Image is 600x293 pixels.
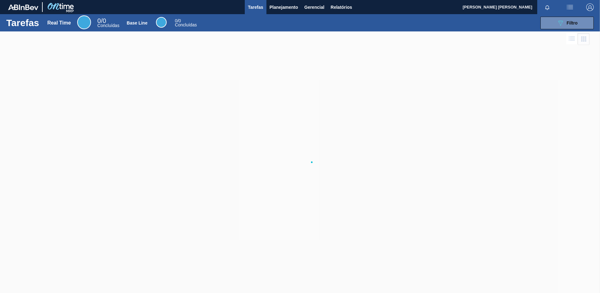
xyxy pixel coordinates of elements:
span: Relatórios [331,3,352,11]
div: Real Time [77,15,91,29]
span: 0 [97,17,101,24]
span: Concluídas [97,23,119,28]
span: Concluídas [175,22,197,27]
img: TNhmsLtSVTkK8tSr43FrP2fwEKptu5GPRR3wAAAABJRU5ErkJggg== [8,4,38,10]
h1: Tarefas [6,19,39,26]
div: Base Line [175,19,197,27]
span: 0 [175,18,177,23]
span: Filtro [567,20,578,25]
span: Tarefas [248,3,263,11]
div: Base Line [156,17,167,28]
span: Planejamento [270,3,298,11]
span: / 0 [97,17,106,24]
div: Real Time [47,20,71,26]
div: Real Time [97,18,119,28]
button: Notificações [537,3,557,12]
button: Filtro [540,17,594,29]
div: Base Line [127,20,147,25]
span: / 0 [175,18,181,23]
img: Logout [586,3,594,11]
img: userActions [566,3,574,11]
span: Gerencial [304,3,324,11]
